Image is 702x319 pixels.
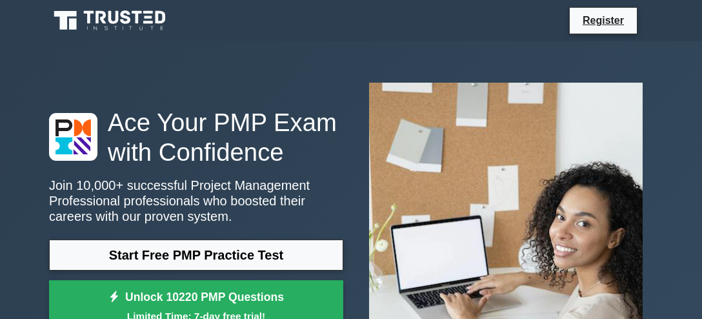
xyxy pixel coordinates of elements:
[575,12,632,28] a: Register
[49,108,343,167] h1: Ace Your PMP Exam with Confidence
[49,240,343,271] a: Start Free PMP Practice Test
[49,178,343,224] p: Join 10,000+ successful Project Management Professional professionals who boosted their careers w...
